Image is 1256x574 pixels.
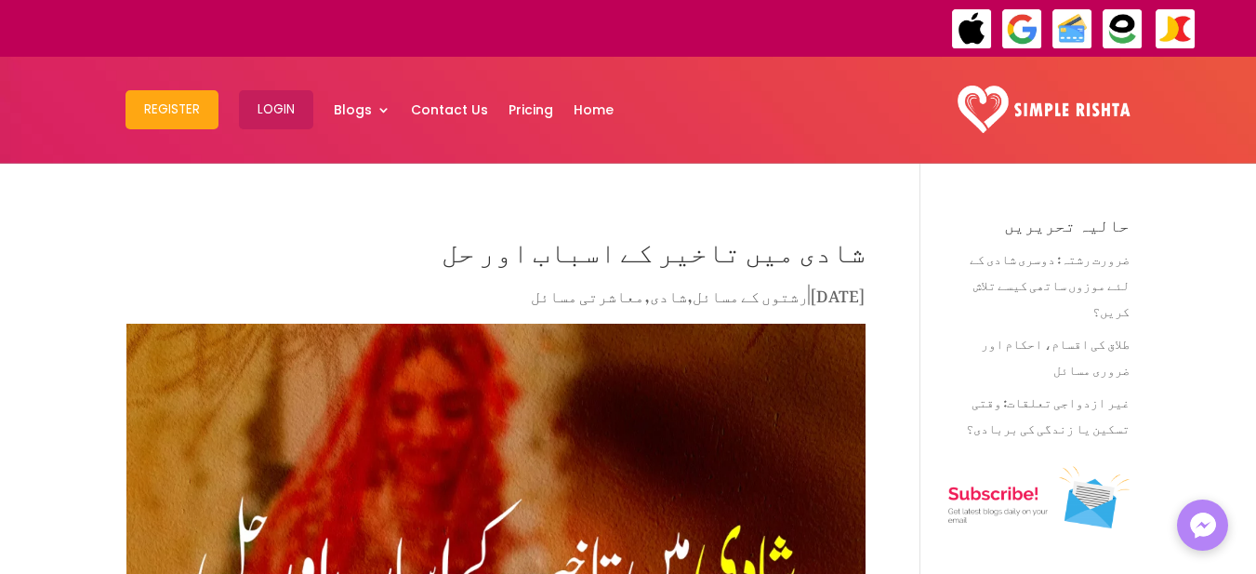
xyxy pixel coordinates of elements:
[632,11,679,44] strong: جاز کیش
[981,324,1130,382] a: طلاق کی اقسام، احکام اور ضروری مسائل
[966,382,1130,441] a: غیر ازدواجی تعلقات: وقتی تسکین یا زندگی کی بربادی؟
[1051,8,1093,50] img: Credit Cards
[693,273,808,312] a: رشتوں کے مسائل
[1102,8,1144,50] img: EasyPaisa-icon
[281,17,1050,39] div: ایپ میں پیمنٹ صرف گوگل پے اور ایپل پے کے ذریعے ممکن ہے۔ ، یا کریڈٹ کارڈ کے ذریعے ویب سائٹ پر ہوگی۔
[810,273,866,312] span: [DATE]
[650,273,687,312] a: شادی
[239,90,313,129] button: Login
[411,61,488,158] a: Contact Us
[1155,8,1197,50] img: JazzCash-icon
[951,8,993,50] img: ApplePay-icon
[970,239,1130,324] a: ضرورت رشتہ: دوسری شادی کے لئے موزوں ساتھی کیسے تلاش کریں؟
[563,11,625,44] strong: ایزی پیسہ
[239,61,313,158] a: Login
[1184,507,1222,544] img: Messenger
[509,61,553,158] a: Pricing
[126,90,218,129] button: Register
[126,217,866,282] h1: شادی میں تاخیر کے اسباب اور حل
[126,61,218,158] a: Register
[126,282,866,318] p: | , ,
[531,273,644,312] a: معاشرتی مسائل
[1001,8,1043,50] img: GooglePay-icon
[334,61,390,158] a: Blogs
[574,61,614,158] a: Home
[948,217,1130,243] h4: حالیہ تحریریں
